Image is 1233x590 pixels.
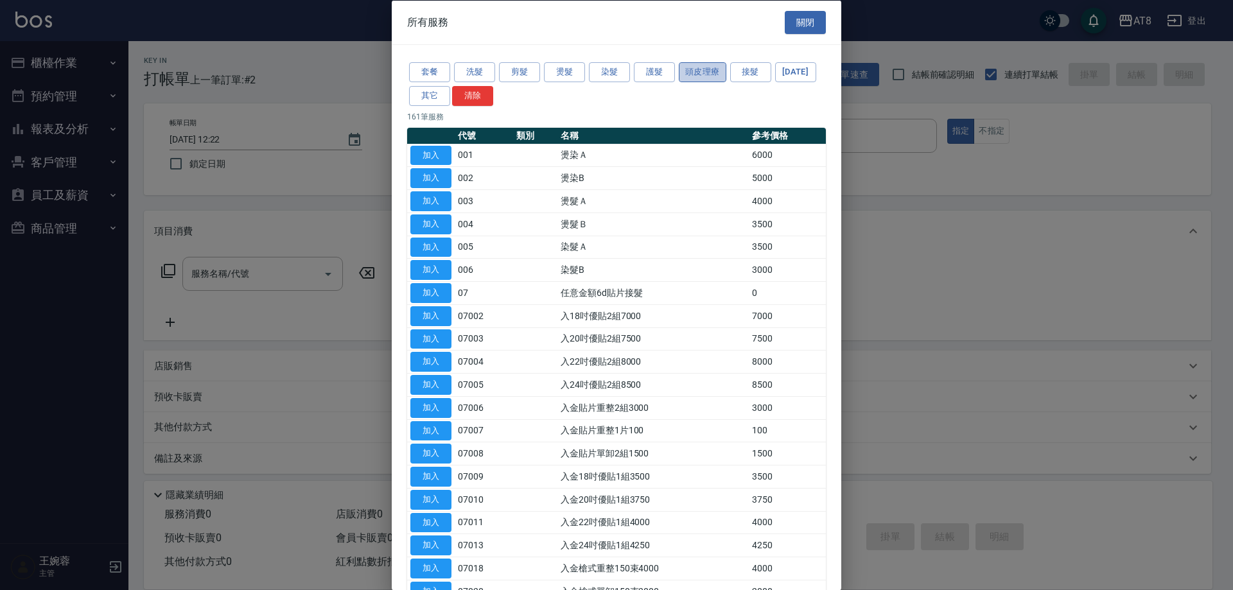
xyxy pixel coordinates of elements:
[557,419,749,442] td: 入金貼片重整1片100
[455,488,513,511] td: 07010
[557,189,749,213] td: 燙髮Ａ
[407,15,448,28] span: 所有服務
[455,236,513,259] td: 005
[410,329,451,349] button: 加入
[557,465,749,488] td: 入金18吋優貼1組3500
[749,304,826,327] td: 7000
[455,534,513,557] td: 07013
[410,444,451,464] button: 加入
[749,465,826,488] td: 3500
[455,442,513,465] td: 07008
[557,557,749,580] td: 入金槍式重整150束4000
[410,512,451,532] button: 加入
[455,511,513,534] td: 07011
[749,166,826,189] td: 5000
[410,467,451,487] button: 加入
[557,258,749,281] td: 染髮B
[679,62,726,82] button: 頭皮理療
[589,62,630,82] button: 染髮
[455,304,513,327] td: 07002
[749,419,826,442] td: 100
[749,396,826,419] td: 3000
[557,236,749,259] td: 染髮Ａ
[455,213,513,236] td: 004
[513,127,557,144] th: 類別
[455,281,513,304] td: 07
[749,127,826,144] th: 參考價格
[557,396,749,419] td: 入金貼片重整2組3000
[749,213,826,236] td: 3500
[749,534,826,557] td: 4250
[409,62,450,82] button: 套餐
[410,397,451,417] button: 加入
[410,306,451,325] button: 加入
[455,396,513,419] td: 07006
[785,10,826,34] button: 關閉
[499,62,540,82] button: 剪髮
[455,373,513,396] td: 07005
[410,191,451,211] button: 加入
[455,127,513,144] th: 代號
[749,350,826,373] td: 8000
[557,327,749,351] td: 入20吋優貼2組7500
[409,85,450,105] button: 其它
[749,557,826,580] td: 4000
[410,168,451,188] button: 加入
[557,534,749,557] td: 入金24吋優貼1組4250
[557,373,749,396] td: 入24吋優貼2組8500
[410,260,451,280] button: 加入
[410,145,451,165] button: 加入
[407,110,826,122] p: 161 筆服務
[455,144,513,167] td: 001
[410,375,451,395] button: 加入
[749,258,826,281] td: 3000
[455,327,513,351] td: 07003
[455,557,513,580] td: 07018
[410,489,451,509] button: 加入
[749,327,826,351] td: 7500
[410,214,451,234] button: 加入
[749,373,826,396] td: 8500
[410,237,451,257] button: 加入
[730,62,771,82] button: 接髮
[410,421,451,440] button: 加入
[452,85,493,105] button: 清除
[749,511,826,534] td: 4000
[455,166,513,189] td: 002
[557,127,749,144] th: 名稱
[749,281,826,304] td: 0
[775,62,816,82] button: [DATE]
[557,144,749,167] td: 燙染Ａ
[455,258,513,281] td: 006
[557,281,749,304] td: 任意金額6d貼片接髮
[410,559,451,578] button: 加入
[455,465,513,488] td: 07009
[557,511,749,534] td: 入金22吋優貼1組4000
[749,236,826,259] td: 3500
[455,419,513,442] td: 07007
[410,352,451,372] button: 加入
[557,304,749,327] td: 入18吋優貼2組7000
[454,62,495,82] button: 洗髮
[410,535,451,555] button: 加入
[557,488,749,511] td: 入金20吋優貼1組3750
[410,283,451,303] button: 加入
[557,213,749,236] td: 燙髮Ｂ
[749,442,826,465] td: 1500
[557,166,749,189] td: 燙染B
[455,350,513,373] td: 07004
[634,62,675,82] button: 護髮
[557,442,749,465] td: 入金貼片單卸2組1500
[557,350,749,373] td: 入22吋優貼2組8000
[544,62,585,82] button: 燙髮
[455,189,513,213] td: 003
[749,189,826,213] td: 4000
[749,488,826,511] td: 3750
[749,144,826,167] td: 6000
